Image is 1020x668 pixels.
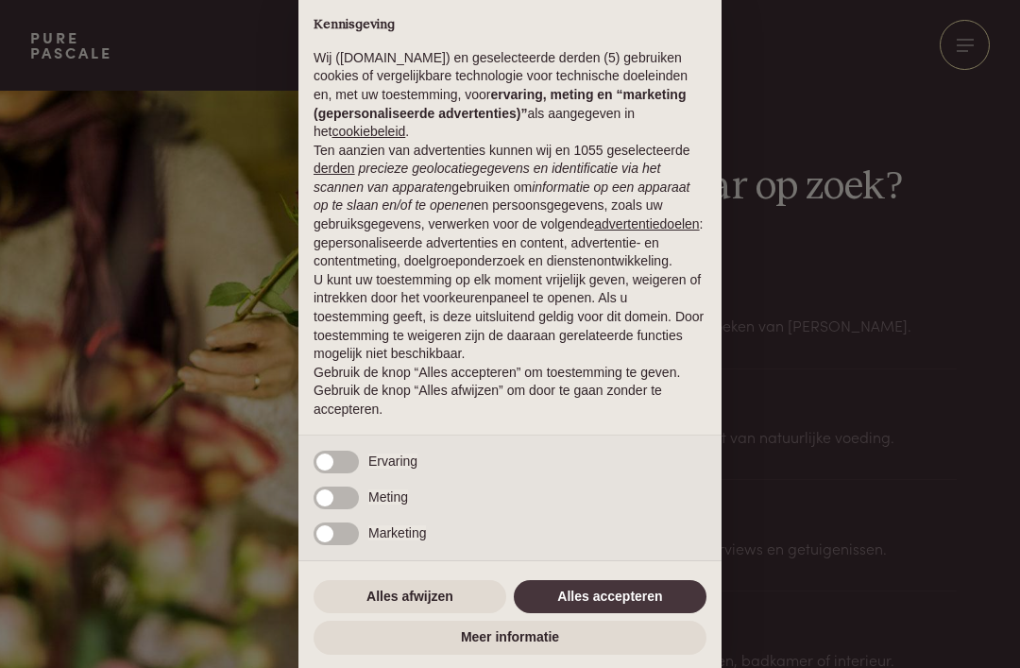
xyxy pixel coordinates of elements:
[368,525,426,540] span: Marketing
[514,580,706,614] button: Alles accepteren
[314,87,686,121] strong: ervaring, meting en “marketing (gepersonaliseerde advertenties)”
[331,124,405,139] a: cookiebeleid
[314,180,690,214] em: informatie op een apparaat op te slaan en/of te openen
[314,17,706,34] h2: Kennisgeving
[314,580,506,614] button: Alles afwijzen
[314,621,706,655] button: Meer informatie
[314,364,706,420] p: Gebruik de knop “Alles accepteren” om toestemming te geven. Gebruik de knop “Alles afwijzen” om d...
[314,160,355,179] button: derden
[594,215,699,234] button: advertentiedoelen
[314,271,706,364] p: U kunt uw toestemming op elk moment vrijelijk geven, weigeren of intrekken door het voorkeurenpan...
[368,489,408,505] span: Meting
[314,49,706,142] p: Wij ([DOMAIN_NAME]) en geselecteerde derden (5) gebruiken cookies of vergelijkbare technologie vo...
[368,454,417,469] span: Ervaring
[314,161,660,195] em: precieze geolocatiegegevens en identificatie via het scannen van apparaten
[314,142,706,271] p: Ten aanzien van advertenties kunnen wij en 1055 geselecteerde gebruiken om en persoonsgegevens, z...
